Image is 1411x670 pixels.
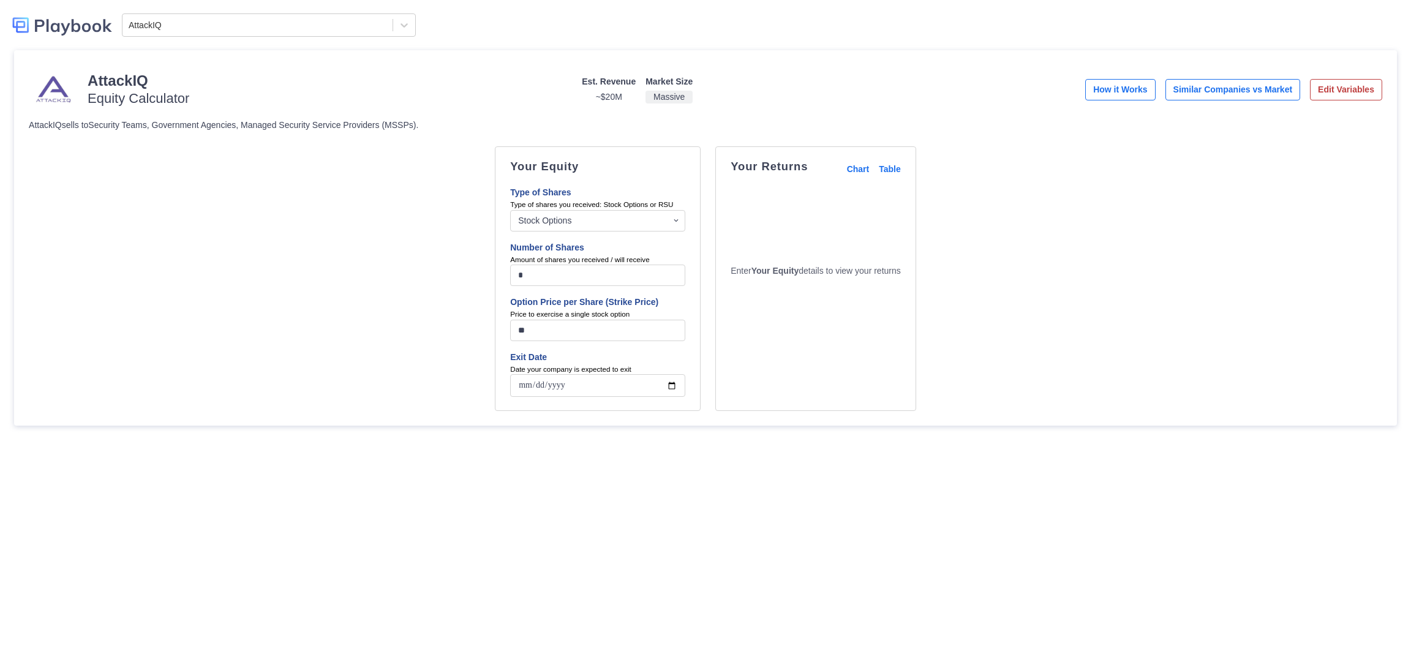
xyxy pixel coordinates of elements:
p: Your Equity [510,162,685,171]
p: Exit Date [510,351,685,364]
p: Market Size [645,75,693,88]
strong: Your Equity [751,266,799,276]
p: Est. Revenue [582,75,636,88]
h4: AttackIQ [88,72,148,90]
p: Massive [645,91,693,104]
p: Option Price per Share (Strike Price) [510,296,685,309]
p: Number of Shares [510,241,685,254]
h5: Equity Calculator [88,90,189,107]
img: logo-colored [12,12,112,38]
p: ~ $20M [582,91,636,104]
p: Enter details to view your returns [731,265,901,277]
small: Price to exercise a single stock option [510,309,685,320]
p: Type of Shares [510,186,685,199]
button: Similar Companies vs Market [1165,79,1301,100]
small: Type of shares you received: Stock Options or RSU [510,199,685,210]
button: Edit Variables [1310,79,1382,100]
small: Amount of shares you received / will receive [510,254,685,265]
a: Table [879,163,901,176]
p: Your Returns [731,162,808,171]
p: AttackIQ sells to Security Teams, Government Agencies, Managed Security Service Providers (MSSPs) . [29,119,1382,132]
button: How it Works [1085,79,1155,100]
small: Date your company is expected to exit [510,364,685,375]
img: company image [29,65,78,114]
a: Chart [847,163,870,176]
